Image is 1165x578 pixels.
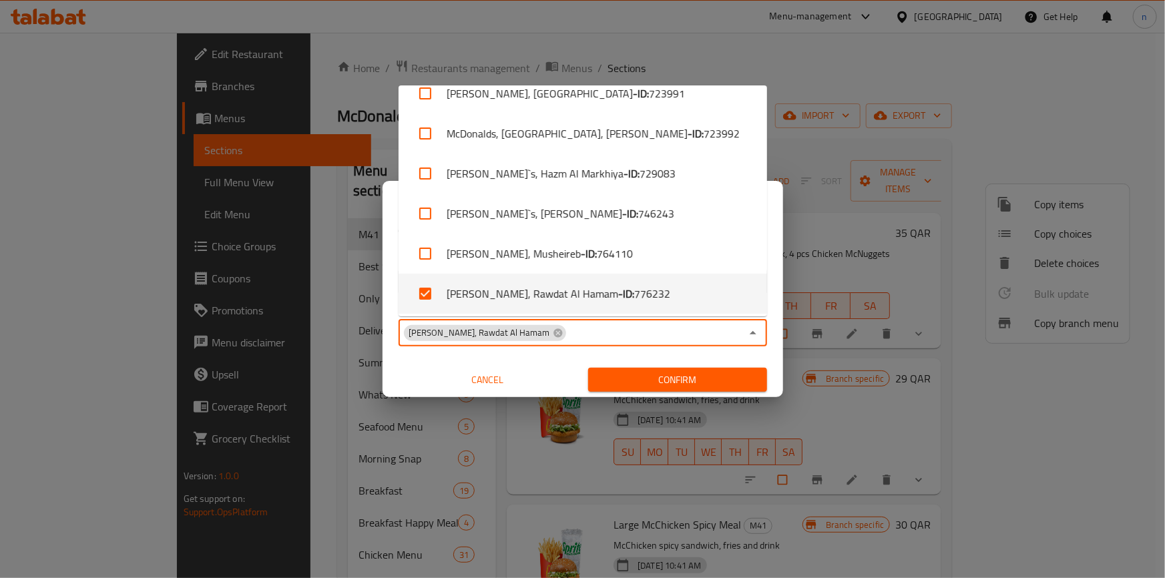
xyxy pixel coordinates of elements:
[638,206,674,222] span: 746243
[744,324,762,342] button: Close
[404,326,555,339] span: [PERSON_NAME], Rawdat Al Hamam
[624,166,640,182] b: - ID:
[399,113,767,154] li: McDonalds, [GEOGRAPHIC_DATA], [PERSON_NAME]
[618,286,634,302] b: - ID:
[404,372,572,388] span: Cancel
[399,274,767,314] li: [PERSON_NAME], Rawdat Al Hamam
[649,85,685,101] span: 723991
[599,372,756,388] span: Confirm
[640,166,676,182] span: 729083
[622,206,638,222] b: - ID:
[399,73,767,113] li: [PERSON_NAME], [GEOGRAPHIC_DATA]
[399,234,767,274] li: [PERSON_NAME], Musheireb
[404,325,566,341] div: [PERSON_NAME], Rawdat Al Hamam
[597,246,633,262] span: 764110
[688,125,704,141] b: - ID:
[634,286,670,302] span: 776232
[399,368,577,392] button: Cancel
[581,246,597,262] b: - ID:
[704,125,740,141] span: 723992
[633,85,649,101] b: - ID:
[588,368,767,392] button: Confirm
[399,154,767,194] li: [PERSON_NAME]`s, Hazm Al Markhiya
[399,194,767,234] li: [PERSON_NAME]`s, [PERSON_NAME]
